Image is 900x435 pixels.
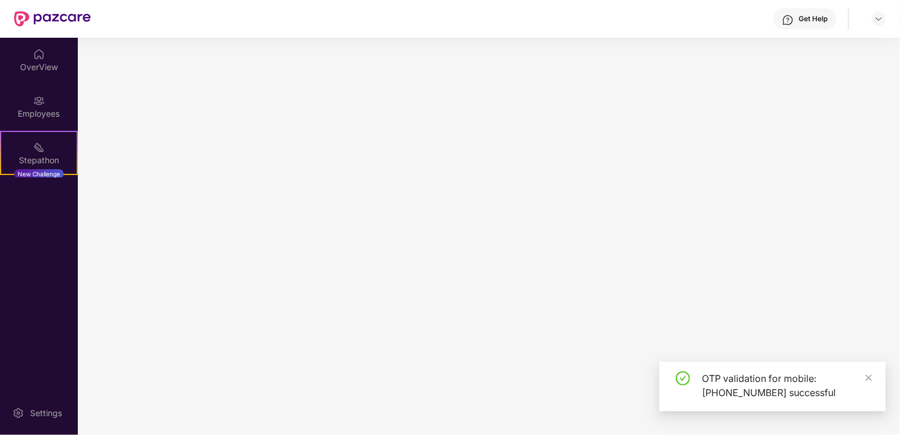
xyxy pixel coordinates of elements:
img: svg+xml;base64,PHN2ZyBpZD0iRHJvcGRvd24tMzJ4MzIiIHhtbG5zPSJodHRwOi8vd3d3LnczLm9yZy8yMDAwL3N2ZyIgd2... [874,14,883,24]
div: New Challenge [14,169,64,179]
img: svg+xml;base64,PHN2ZyBpZD0iU2V0dGluZy0yMHgyMCIgeG1sbnM9Imh0dHA6Ly93d3cudzMub3JnLzIwMDAvc3ZnIiB3aW... [12,407,24,419]
div: Stepathon [1,154,77,166]
span: check-circle [676,371,690,385]
img: svg+xml;base64,PHN2ZyB4bWxucz0iaHR0cDovL3d3dy53My5vcmcvMjAwMC9zdmciIHdpZHRoPSIyMSIgaGVpZ2h0PSIyMC... [33,141,45,153]
img: svg+xml;base64,PHN2ZyBpZD0iSG9tZSIgeG1sbnM9Imh0dHA6Ly93d3cudzMub3JnLzIwMDAvc3ZnIiB3aWR0aD0iMjAiIG... [33,48,45,60]
div: Get Help [799,14,827,24]
span: close [865,374,873,382]
img: svg+xml;base64,PHN2ZyBpZD0iRW1wbG95ZWVzIiB4bWxucz0iaHR0cDovL3d3dy53My5vcmcvMjAwMC9zdmciIHdpZHRoPS... [33,95,45,107]
img: svg+xml;base64,PHN2ZyBpZD0iSGVscC0zMngzMiIgeG1sbnM9Imh0dHA6Ly93d3cudzMub3JnLzIwMDAvc3ZnIiB3aWR0aD... [782,14,794,26]
div: Settings [27,407,65,419]
img: New Pazcare Logo [14,11,91,27]
div: OTP validation for mobile: [PHONE_NUMBER] successful [702,371,872,400]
